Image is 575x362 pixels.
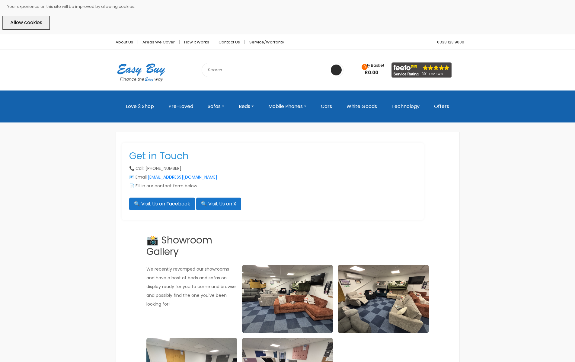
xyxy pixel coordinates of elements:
a: 0333 123 9000 [433,40,464,44]
span: My Basket [365,62,384,68]
a: 0 My Basket £0.00 [353,68,384,75]
a: 🔍 Visit Us on Facebook [129,198,195,210]
h2: 📸 Showroom Gallery [146,234,237,258]
img: Easy Buy [111,56,171,89]
a: How it works [180,40,214,44]
button: Allow cookies [2,16,50,30]
span: We recently revamped our showrooms and have a host of beds and sofas on display ready for you to ... [146,266,236,307]
img: Sofa 1 [242,265,333,333]
span: £0.00 [365,69,384,76]
span: 📞 Call: [PHONE_NUMBER] 📧 Email: 📄 Fill in our contact form below [129,165,217,189]
img: feefo_logo [391,62,452,78]
a: Technology [389,100,422,113]
a: Beds [236,100,256,113]
a: 🔍 Visit Us on X [196,198,241,210]
a: Mobile Phones [266,100,309,113]
input: Search [202,63,343,77]
a: [EMAIL_ADDRESS][DOMAIN_NAME] [148,174,217,180]
p: Your experience on this site will be improved by allowing cookies. [7,2,573,11]
a: Love 2 Shop [123,100,156,113]
span: 0 [362,64,368,70]
a: About Us [111,40,138,44]
a: Areas we cover [138,40,180,44]
a: Pre-Loved [166,100,196,113]
span: Get in Touch [129,149,189,163]
a: Sofas [205,100,227,113]
a: White Goods [344,100,379,113]
a: Offers [432,100,452,113]
a: Service/Warranty [245,40,284,44]
a: Cars [318,100,334,113]
a: Contact Us [214,40,245,44]
img: Sofa 2 [338,265,429,333]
